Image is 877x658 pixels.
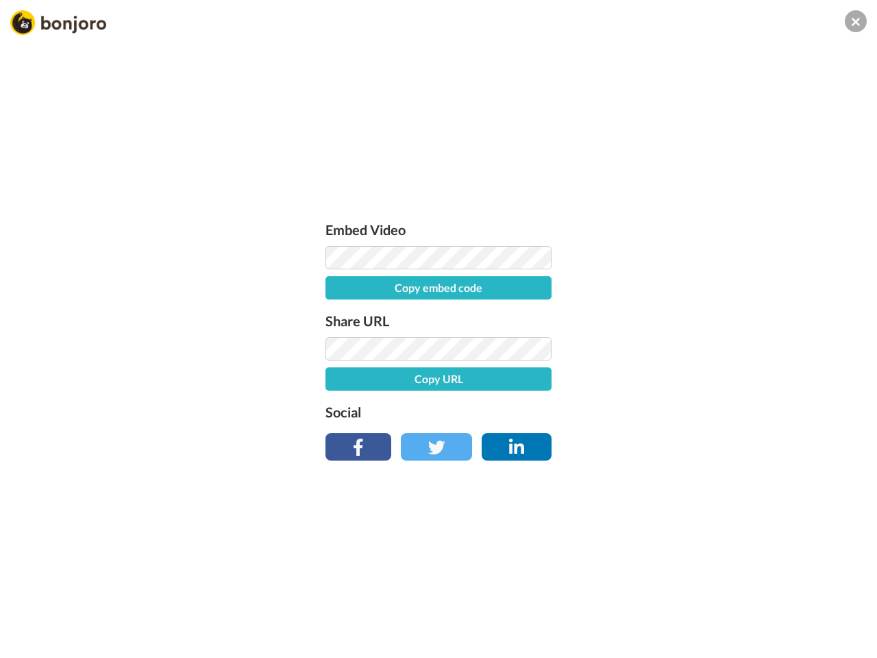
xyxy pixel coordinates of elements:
[325,276,552,300] button: Copy embed code
[325,219,552,241] label: Embed Video
[325,310,552,332] label: Share URL
[325,401,552,423] label: Social
[10,10,106,35] img: Bonjoro Logo
[325,367,552,391] button: Copy URL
